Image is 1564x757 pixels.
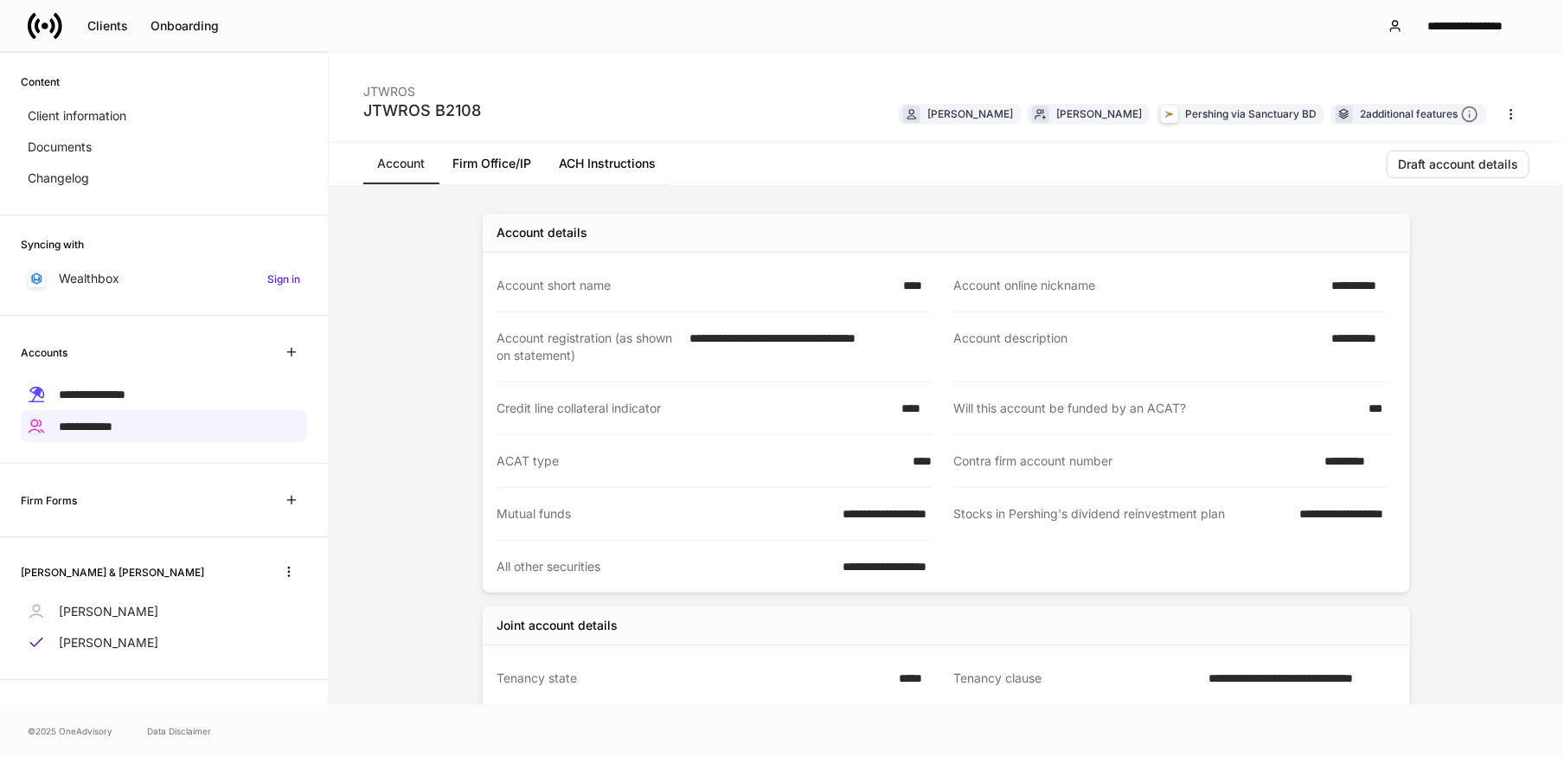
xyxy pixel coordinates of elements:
a: Account [363,143,439,184]
div: Joint account details [497,617,618,634]
div: Account online nickname [953,277,1321,294]
h6: Accounts [21,344,67,361]
h6: [PERSON_NAME] & [PERSON_NAME] [21,564,204,581]
div: Onboarding [151,20,219,32]
p: [PERSON_NAME] [59,603,158,620]
div: All other securities [497,558,833,575]
div: Pershing via Sanctuary BD [1185,106,1317,122]
p: Documents [28,138,92,156]
a: [PERSON_NAME] [21,627,307,658]
a: Client information [21,100,307,132]
p: [PERSON_NAME] [59,634,158,651]
div: 2 additional features [1360,106,1478,124]
div: Account description [953,330,1321,364]
h6: Content [21,74,60,90]
div: Credit line collateral indicator [497,400,892,417]
p: Wealthbox [59,270,119,287]
p: Changelog [28,170,89,187]
a: ACH Instructions [545,143,670,184]
button: Clients [76,12,139,40]
a: WealthboxSign in [21,263,307,294]
div: [PERSON_NAME] [927,106,1013,122]
a: Documents [21,132,307,163]
div: Tenancy clause [953,670,1199,688]
div: Contra firm account number [953,452,1314,470]
div: [PERSON_NAME] [1056,106,1142,122]
div: Mutual funds [497,505,833,523]
a: Firm Office/IP [439,143,545,184]
div: Account details [497,224,587,241]
div: Account registration (as shown on statement) [497,330,679,364]
div: Clients [87,20,128,32]
span: © 2025 OneAdvisory [28,724,112,738]
div: Will this account be funded by an ACAT? [953,400,1358,417]
div: JTWROS B2108 [363,100,481,121]
div: ACAT type [497,452,902,470]
a: Data Disclaimer [147,724,211,738]
a: [PERSON_NAME] [21,596,307,627]
div: Stocks in Pershing's dividend reinvestment plan [953,505,1290,523]
div: Account short name [497,277,893,294]
div: Draft account details [1398,158,1518,170]
p: Client information [28,107,126,125]
div: JTWROS [363,73,481,100]
button: Onboarding [139,12,230,40]
h6: Firm Forms [21,492,77,509]
h6: Syncing with [21,236,84,253]
a: Changelog [21,163,307,194]
h6: Sign in [267,271,300,287]
button: Draft account details [1387,151,1529,178]
div: Tenancy state [497,670,888,687]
